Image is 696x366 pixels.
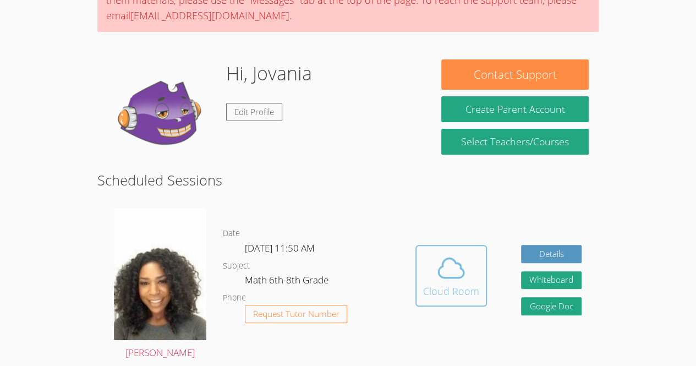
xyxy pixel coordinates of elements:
span: [DATE] 11:50 AM [245,242,315,254]
dt: Date [223,227,240,241]
button: Cloud Room [415,245,487,307]
button: Contact Support [441,59,588,90]
img: avatar.png [114,207,206,340]
h2: Scheduled Sessions [97,170,599,190]
span: Request Tutor Number [253,310,339,318]
button: Request Tutor Number [245,305,348,323]
a: Details [521,245,582,263]
a: Select Teachers/Courses [441,129,588,155]
dd: Math 6th-8th Grade [245,272,331,291]
div: Cloud Room [423,283,479,299]
dt: Subject [223,259,250,273]
button: Create Parent Account [441,96,588,122]
dt: Phone [223,291,246,305]
a: [PERSON_NAME] [114,207,206,361]
h1: Hi, Jovania [226,59,312,88]
img: default.png [107,59,217,170]
a: Edit Profile [226,103,282,121]
button: Whiteboard [521,271,582,289]
a: Google Doc [521,297,582,315]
